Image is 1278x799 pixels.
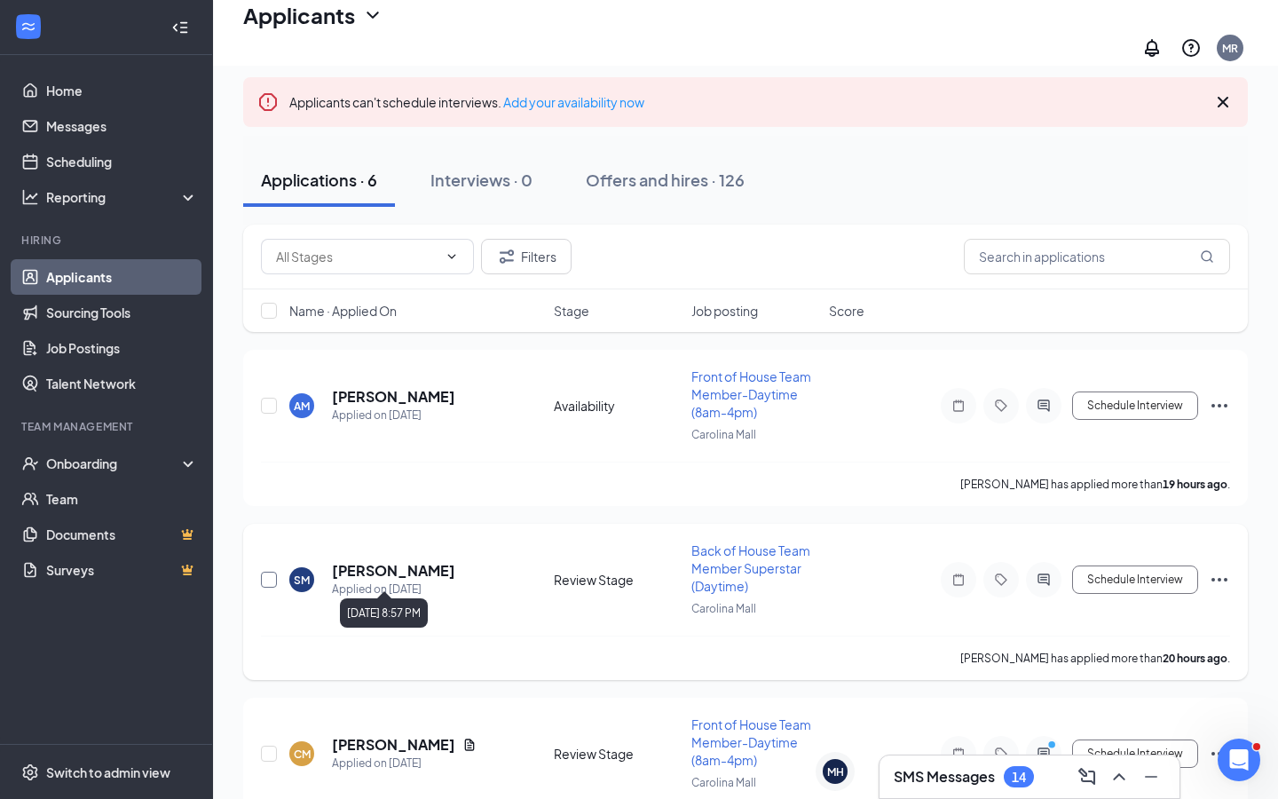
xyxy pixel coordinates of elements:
[261,169,377,191] div: Applications · 6
[1141,37,1163,59] svg: Notifications
[294,399,310,414] div: AM
[445,249,459,264] svg: ChevronDown
[554,745,681,763] div: Review Stage
[691,602,756,615] span: Carolina Mall
[1209,395,1230,416] svg: Ellipses
[289,94,644,110] span: Applicants can't schedule interviews.
[289,302,397,320] span: Name · Applied On
[1108,766,1130,787] svg: ChevronUp
[1209,743,1230,764] svg: Ellipses
[554,302,589,320] span: Stage
[990,573,1012,587] svg: Tag
[21,763,39,781] svg: Settings
[1033,573,1054,587] svg: ActiveChat
[46,517,198,552] a: DocumentsCrown
[332,581,455,598] div: Applied on [DATE]
[46,295,198,330] a: Sourcing Tools
[46,366,198,401] a: Talent Network
[691,368,811,420] span: Front of House Team Member-Daytime (8am-4pm)
[46,144,198,179] a: Scheduling
[46,481,198,517] a: Team
[1222,41,1238,56] div: MR
[1137,763,1165,791] button: Minimize
[171,19,189,36] svg: Collapse
[1077,766,1098,787] svg: ComposeMessage
[503,94,644,110] a: Add your availability now
[1163,478,1227,491] b: 19 hours ago
[294,747,311,762] div: CM
[332,735,455,755] h5: [PERSON_NAME]
[430,169,532,191] div: Interviews · 0
[46,73,198,108] a: Home
[362,4,383,26] svg: ChevronDown
[1073,763,1101,791] button: ComposeMessage
[46,330,198,366] a: Job Postings
[894,767,995,787] h3: SMS Messages
[829,302,864,320] span: Score
[691,428,756,441] span: Carolina Mall
[948,747,969,761] svg: Note
[46,455,183,472] div: Onboarding
[691,776,756,789] span: Carolina Mall
[1212,91,1234,113] svg: Cross
[1044,740,1065,754] svg: PrimaryDot
[340,598,428,628] div: [DATE] 8:57 PM
[1209,569,1230,590] svg: Ellipses
[332,561,455,581] h5: [PERSON_NAME]
[46,552,198,588] a: SurveysCrown
[586,169,745,191] div: Offers and hires · 126
[462,738,477,752] svg: Document
[691,716,811,768] span: Front of House Team Member-Daytime (8am-4pm)
[496,246,517,267] svg: Filter
[554,397,681,415] div: Availability
[691,542,810,594] span: Back of House Team Member Superstar (Daytime)
[21,188,39,206] svg: Analysis
[332,755,477,772] div: Applied on [DATE]
[481,239,572,274] button: Filter Filters
[1105,763,1133,791] button: ChevronUp
[990,747,1012,761] svg: Tag
[21,455,39,472] svg: UserCheck
[276,247,438,266] input: All Stages
[964,239,1230,274] input: Search in applications
[21,419,194,434] div: Team Management
[1012,770,1026,785] div: 14
[294,573,310,588] div: SM
[990,399,1012,413] svg: Tag
[948,399,969,413] svg: Note
[1072,740,1198,768] button: Schedule Interview
[948,573,969,587] svg: Note
[332,387,455,407] h5: [PERSON_NAME]
[46,763,170,781] div: Switch to admin view
[21,233,194,248] div: Hiring
[554,571,681,589] div: Review Stage
[46,108,198,144] a: Messages
[1200,249,1214,264] svg: MagnifyingGlass
[1180,37,1202,59] svg: QuestionInfo
[257,91,279,113] svg: Error
[827,764,844,779] div: MH
[960,651,1230,666] p: [PERSON_NAME] has applied more than .
[1072,392,1198,420] button: Schedule Interview
[332,407,455,424] div: Applied on [DATE]
[1163,652,1227,665] b: 20 hours ago
[1033,747,1054,761] svg: ActiveChat
[1140,766,1162,787] svg: Minimize
[960,477,1230,492] p: [PERSON_NAME] has applied more than .
[46,188,199,206] div: Reporting
[46,259,198,295] a: Applicants
[691,302,758,320] span: Job posting
[1072,566,1198,594] button: Schedule Interview
[20,18,37,36] svg: WorkstreamLogo
[1033,399,1054,413] svg: ActiveChat
[1218,739,1260,781] iframe: Intercom live chat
